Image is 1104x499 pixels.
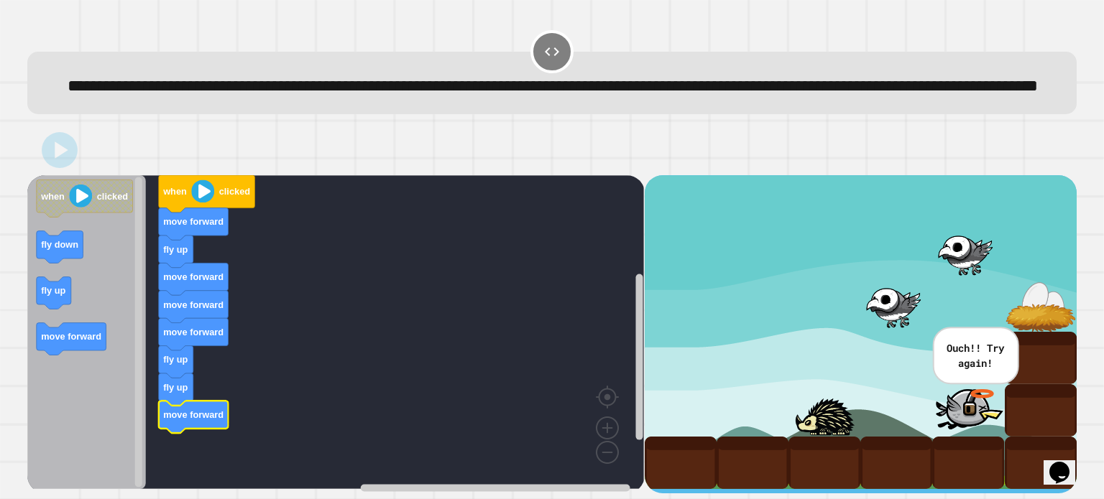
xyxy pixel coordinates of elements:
[164,271,224,282] text: move forward
[164,382,188,393] text: fly up
[164,216,224,227] text: move forward
[97,191,128,202] text: clicked
[27,175,644,493] div: Blockly Workspace
[164,327,224,337] text: move forward
[41,191,65,202] text: when
[944,340,1006,370] p: Ouch!! Try again!
[1044,442,1090,485] iframe: chat widget
[164,354,188,365] text: fly up
[42,239,79,250] text: fly down
[164,409,224,420] text: move forward
[163,186,188,197] text: when
[164,299,224,309] text: move forward
[42,285,66,296] text: fly up
[42,331,102,342] text: move forward
[164,244,188,255] text: fly up
[219,186,250,197] text: clicked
